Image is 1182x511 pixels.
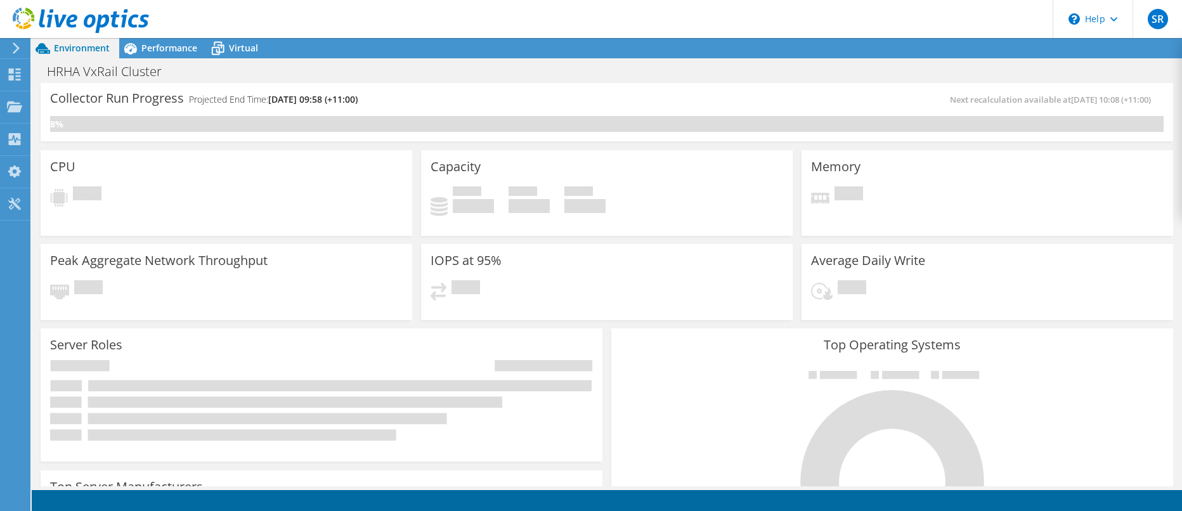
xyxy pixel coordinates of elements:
[451,280,480,297] span: Pending
[50,338,122,352] h3: Server Roles
[838,280,866,297] span: Pending
[50,160,75,174] h3: CPU
[74,280,103,297] span: Pending
[1148,9,1168,29] span: SR
[50,480,203,494] h3: Top Server Manufacturers
[141,42,197,54] span: Performance
[453,199,494,213] h4: 0 GiB
[41,65,181,79] h1: HRHA VxRail Cluster
[54,42,110,54] span: Environment
[431,160,481,174] h3: Capacity
[564,199,606,213] h4: 0 GiB
[50,254,268,268] h3: Peak Aggregate Network Throughput
[835,186,863,204] span: Pending
[268,93,358,105] span: [DATE] 09:58 (+11:00)
[229,42,258,54] span: Virtual
[811,254,925,268] h3: Average Daily Write
[1071,94,1151,105] span: [DATE] 10:08 (+11:00)
[950,94,1157,105] span: Next recalculation available at
[564,186,593,199] span: Total
[189,93,358,107] h4: Projected End Time:
[621,338,1164,352] h3: Top Operating Systems
[453,186,481,199] span: Used
[509,186,537,199] span: Free
[431,254,502,268] h3: IOPS at 95%
[811,160,861,174] h3: Memory
[73,186,101,204] span: Pending
[509,199,550,213] h4: 0 GiB
[1068,13,1080,25] svg: \n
